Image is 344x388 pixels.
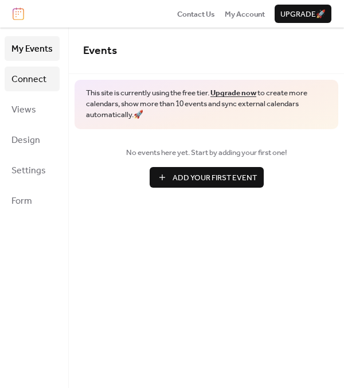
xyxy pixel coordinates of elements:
[11,131,40,149] span: Design
[11,192,32,210] span: Form
[11,101,36,119] span: Views
[5,36,60,61] a: My Events
[173,172,257,184] span: Add Your First Event
[83,40,117,61] span: Events
[11,40,53,58] span: My Events
[275,5,331,23] button: Upgrade🚀
[13,7,24,20] img: logo
[5,158,60,183] a: Settings
[83,147,330,158] span: No events here yet. Start by adding your first one!
[5,67,60,91] a: Connect
[86,88,327,121] span: This site is currently using the free tier. to create more calendars, show more than 10 events an...
[280,9,326,20] span: Upgrade 🚀
[225,9,265,20] span: My Account
[5,188,60,213] a: Form
[225,8,265,20] a: My Account
[11,162,46,180] span: Settings
[83,167,330,188] a: Add Your First Event
[177,9,215,20] span: Contact Us
[210,86,256,100] a: Upgrade now
[5,97,60,122] a: Views
[177,8,215,20] a: Contact Us
[150,167,264,188] button: Add Your First Event
[5,127,60,152] a: Design
[11,71,46,88] span: Connect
